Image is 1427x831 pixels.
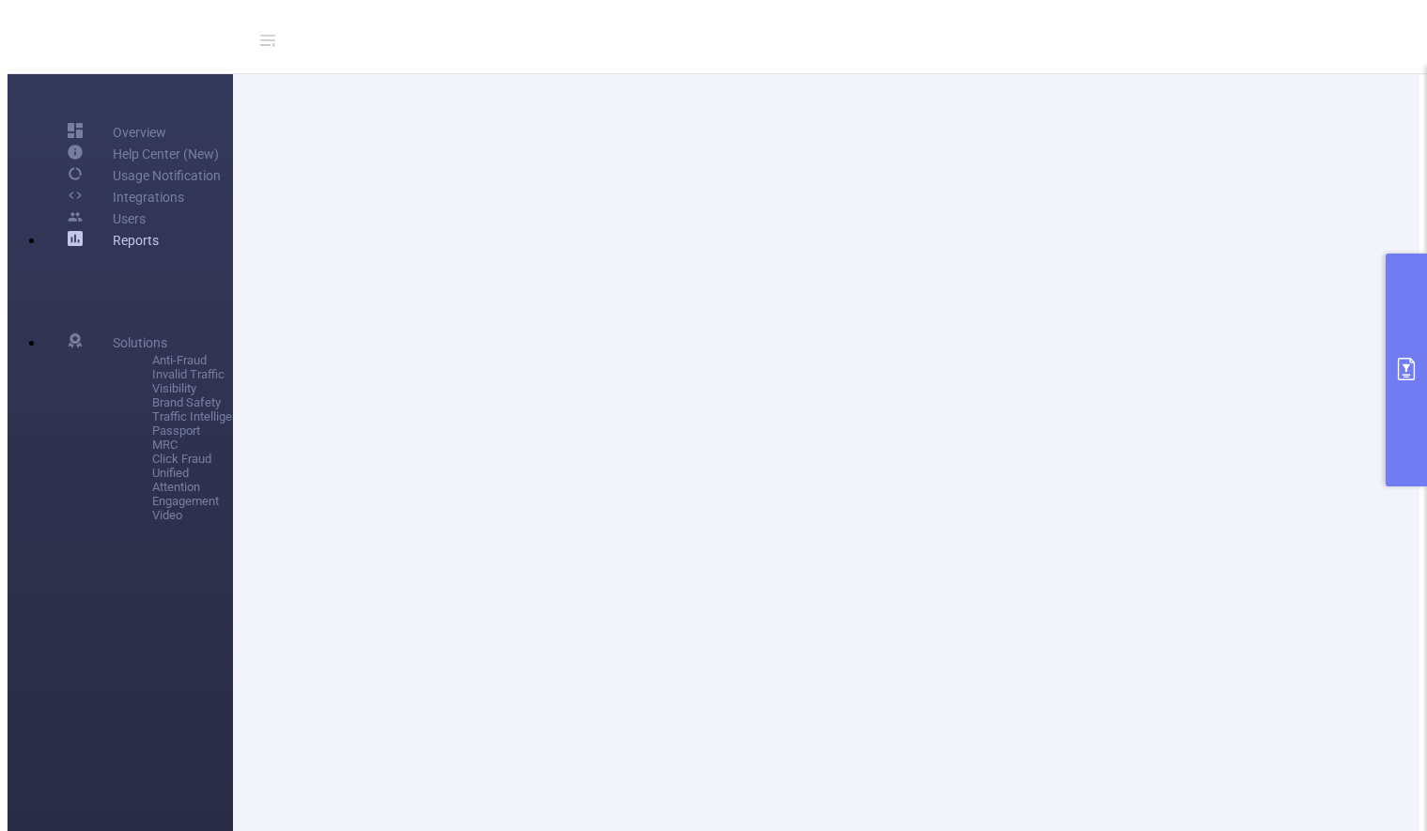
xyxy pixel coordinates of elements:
span: Overview [113,125,166,140]
span: Attention [152,480,302,494]
span: Reports [113,233,159,248]
span: Help Center (New) [113,146,219,162]
span: Brand Safety [152,395,302,409]
span: Invalid Traffic [152,367,302,381]
a: Reports [113,231,159,249]
span: Unified [152,466,302,480]
span: Anti-Fraud [152,353,302,367]
a: Integrations [68,186,184,208]
a: Usage Notification [68,164,221,186]
a: Overview [68,121,166,143]
span: Engagement [152,494,302,508]
span: Users [113,211,146,226]
span: MRC [152,438,302,452]
span: Visibility [152,381,302,395]
span: Video [152,508,302,522]
span: Passport [152,423,302,438]
a: Help Center (New) [68,143,219,164]
span: Integrations [113,190,184,205]
span: Traffic Intelligence [152,409,302,423]
span: Solutions [113,335,167,350]
a: Users [68,208,146,229]
span: Click Fraud [152,452,302,466]
span: Usage Notification [113,168,221,183]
